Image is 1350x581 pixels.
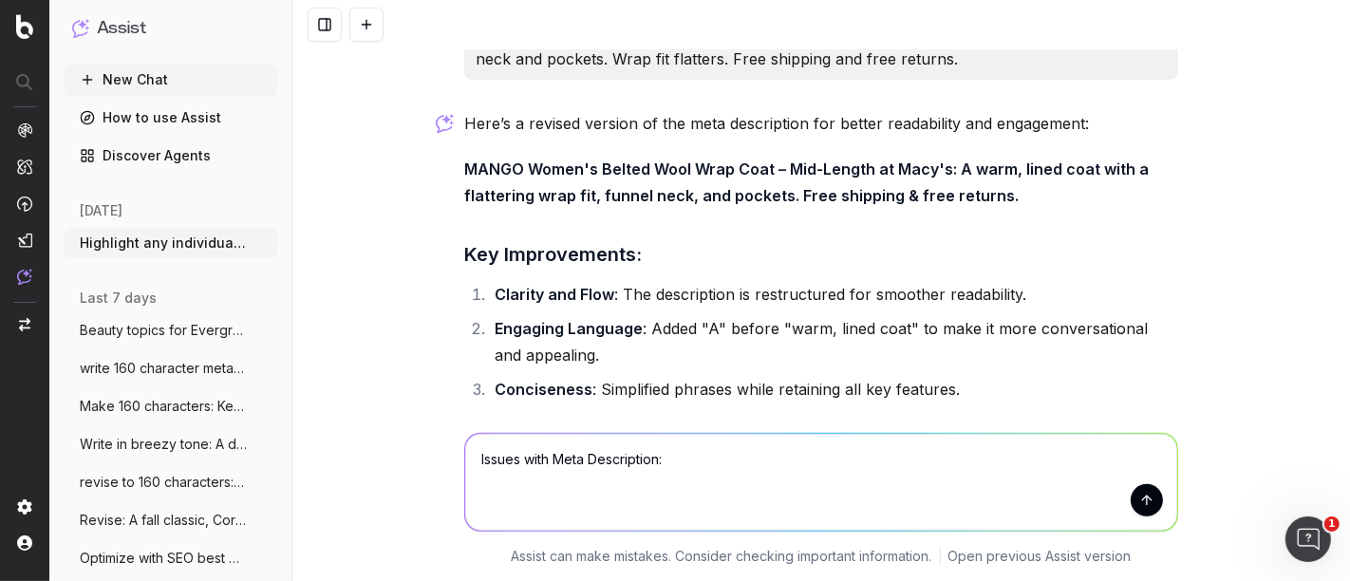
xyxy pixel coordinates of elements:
[489,376,1178,403] li: : Simplified phrases while retaining all key features.
[80,359,247,378] span: write 160 character meta description and
[80,473,247,492] span: revise to 160 characters: Create the per
[65,429,277,459] button: Write in breezy tone: A dedicated readin
[512,547,932,566] p: Assist can make mistakes. Consider checking important information.
[436,114,454,133] img: Botify assist logo
[17,535,32,551] img: My account
[17,159,32,175] img: Intelligence
[65,391,277,422] button: Make 160 characters: Keep your hair look
[65,65,277,95] button: New Chat
[464,239,1178,270] h3: Key Improvements:
[495,380,592,399] strong: Conciseness
[1285,516,1331,562] iframe: Intercom live chat
[1324,516,1340,532] span: 1
[65,505,277,535] button: Revise: A fall classic, Corduroy pants a
[80,234,247,253] span: Highlight any individual meta titles and
[65,467,277,497] button: revise to 160 characters: Create the per
[72,15,270,42] button: Assist
[17,196,32,212] img: Activation
[65,543,277,573] button: Optimize with SEO best practices: Fall i
[65,353,277,384] button: write 160 character meta description and
[464,110,1178,137] p: Here’s a revised version of the meta description for better readability and engagement:
[80,289,157,308] span: last 7 days
[19,318,30,331] img: Switch project
[17,269,32,285] img: Assist
[80,201,122,220] span: [DATE]
[17,122,32,138] img: Analytics
[65,141,277,171] a: Discover Agents
[495,285,614,304] strong: Clarity and Flow
[65,228,277,258] button: Highlight any individual meta titles and
[65,315,277,346] button: Beauty topics for Evergreen SEO impact o
[465,434,1177,531] textarea: Issues with Meta Description:
[80,435,247,454] span: Write in breezy tone: A dedicated readin
[17,233,32,248] img: Studio
[17,499,32,515] img: Setting
[489,281,1178,308] li: : The description is restructured for smoother readability.
[16,14,33,39] img: Botify logo
[80,549,247,568] span: Optimize with SEO best practices: Fall i
[489,315,1178,368] li: : Added "A" before "warm, lined coat" to make it more conversational and appealing.
[72,19,89,37] img: Assist
[80,397,247,416] span: Make 160 characters: Keep your hair look
[65,103,277,133] a: How to use Assist
[97,15,146,42] h1: Assist
[948,547,1132,566] a: Open previous Assist version
[80,321,247,340] span: Beauty topics for Evergreen SEO impact o
[80,511,247,530] span: Revise: A fall classic, Corduroy pants a
[464,159,1153,205] strong: MANGO Women's Belted Wool Wrap Coat – Mid-Length at Macy's: A warm, lined coat with a flattering ...
[495,319,643,338] strong: Engaging Language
